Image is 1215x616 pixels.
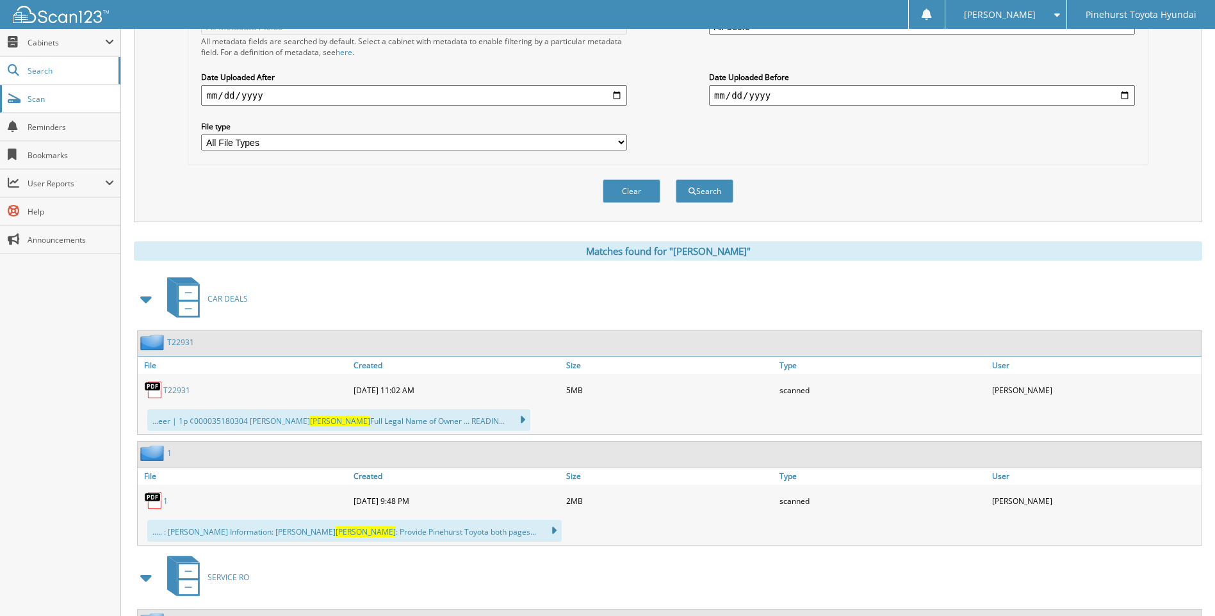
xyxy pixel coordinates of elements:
a: User [989,357,1202,374]
a: User [989,467,1202,485]
a: Created [350,467,563,485]
a: File [138,357,350,374]
span: SERVICE RO [208,572,249,583]
a: 1 [167,448,172,458]
span: Search [28,65,112,76]
img: PDF.png [144,491,163,510]
span: Reminders [28,122,114,133]
span: Help [28,206,114,217]
span: Announcements [28,234,114,245]
div: [DATE] 9:48 PM [350,488,563,514]
input: start [201,85,627,106]
a: CAR DEALS [159,273,248,324]
label: Date Uploaded Before [709,72,1135,83]
div: ...eer | 1p ¢000035180304 [PERSON_NAME] Full Legal Name of Owner ... READIN... [147,409,530,431]
a: File [138,467,350,485]
span: Bookmarks [28,150,114,161]
a: SERVICE RO [159,552,249,603]
a: Type [776,357,989,374]
img: folder2.png [140,445,167,461]
div: scanned [776,377,989,403]
span: Scan [28,93,114,104]
div: scanned [776,488,989,514]
button: Search [676,179,733,203]
label: Date Uploaded After [201,72,627,83]
a: Size [563,357,776,374]
a: 1 [163,496,168,507]
div: [PERSON_NAME] [989,377,1202,403]
div: ..... : [PERSON_NAME] Information: [PERSON_NAME] : Provide Pinehurst Toyota both pages... [147,520,562,542]
img: folder2.png [140,334,167,350]
a: T22931 [167,337,194,348]
span: CAR DEALS [208,293,248,304]
label: File type [201,121,627,132]
a: here [336,47,352,58]
a: T22931 [163,385,190,396]
div: 2MB [563,488,776,514]
span: User Reports [28,178,105,189]
button: Clear [603,179,660,203]
iframe: Chat Widget [1151,555,1215,616]
div: Matches found for "[PERSON_NAME]" [134,241,1202,261]
div: 5MB [563,377,776,403]
span: [PERSON_NAME] [964,11,1036,19]
img: PDF.png [144,380,163,400]
img: scan123-logo-white.svg [13,6,109,23]
div: All metadata fields are searched by default. Select a cabinet with metadata to enable filtering b... [201,36,627,58]
input: end [709,85,1135,106]
span: [PERSON_NAME] [310,416,370,426]
span: [PERSON_NAME] [336,526,396,537]
span: Cabinets [28,37,105,48]
a: Type [776,467,989,485]
a: Size [563,467,776,485]
div: [DATE] 11:02 AM [350,377,563,403]
span: Pinehurst Toyota Hyundai [1086,11,1196,19]
div: [PERSON_NAME] [989,488,1202,514]
a: Created [350,357,563,374]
